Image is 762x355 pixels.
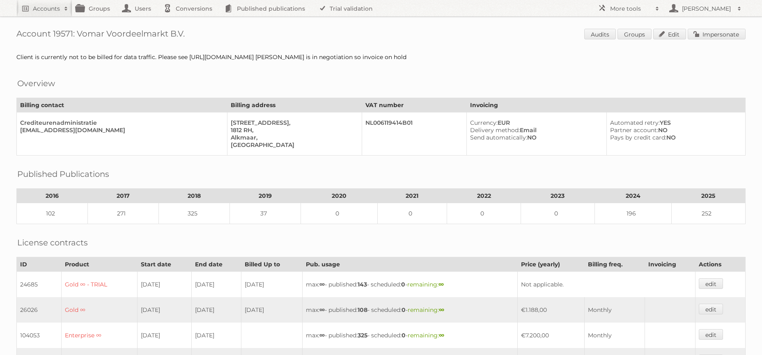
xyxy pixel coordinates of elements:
th: Invoicing [645,257,695,272]
th: Invoicing [467,98,746,112]
div: NO [610,126,739,134]
th: Actions [695,257,746,272]
a: Impersonate [688,29,746,39]
td: 271 [87,203,158,224]
strong: 0 [402,332,406,339]
th: 2023 [521,189,594,203]
td: Not applicable. [518,272,695,298]
td: [DATE] [241,297,303,323]
strong: 108 [358,306,367,314]
td: 26026 [17,297,62,323]
td: 325 [158,203,230,224]
td: €1.188,00 [518,297,584,323]
strong: ∞ [319,332,325,339]
div: Crediteurenadministratie [20,119,220,126]
th: Price (yearly) [518,257,584,272]
th: 2021 [377,189,447,203]
th: Pub. usage [303,257,518,272]
th: VAT number [362,98,466,112]
td: [DATE] [191,297,241,323]
div: [EMAIL_ADDRESS][DOMAIN_NAME] [20,126,220,134]
td: Gold ∞ [61,297,137,323]
a: Groups [617,29,652,39]
div: [GEOGRAPHIC_DATA] [231,141,355,149]
span: Pays by credit card: [610,134,666,141]
span: remaining: [407,281,444,288]
strong: 0 [402,306,406,314]
a: Edit [653,29,686,39]
td: [DATE] [191,272,241,298]
h2: [PERSON_NAME] [680,5,733,13]
strong: 0 [401,281,405,288]
th: Product [61,257,137,272]
strong: 325 [358,332,367,339]
td: 252 [671,203,745,224]
span: remaining: [408,332,444,339]
td: Monthly [584,323,645,348]
div: NO [610,134,739,141]
td: [DATE] [241,272,303,298]
div: Client is currently not to be billed for data traffic. Please see [URL][DOMAIN_NAME] [PERSON_NAME... [16,53,746,61]
td: max: - published: - scheduled: - [303,297,518,323]
th: Billing freq. [584,257,645,272]
td: max: - published: - scheduled: - [303,323,518,348]
td: 0 [377,203,447,224]
div: Email [470,126,600,134]
h1: Account 19571: Vomar Voordeelmarkt B.V. [16,29,746,41]
td: NL006119414B01 [362,112,466,156]
th: Billing contact [17,98,227,112]
span: Currency: [470,119,498,126]
strong: ∞ [439,306,444,314]
div: 1812 RH, [231,126,355,134]
td: 0 [521,203,594,224]
span: Partner account: [610,126,658,134]
th: ID [17,257,62,272]
th: 2016 [17,189,88,203]
th: Billing address [227,98,362,112]
td: [DATE] [137,297,191,323]
div: EUR [470,119,600,126]
th: Start date [137,257,191,272]
td: 0 [301,203,377,224]
a: edit [699,304,723,314]
div: Alkmaar, [231,134,355,141]
h2: More tools [610,5,651,13]
a: edit [699,329,723,340]
strong: ∞ [319,306,325,314]
th: 2019 [230,189,301,203]
strong: 143 [358,281,367,288]
div: NO [470,134,600,141]
td: 0 [447,203,521,224]
td: 37 [230,203,301,224]
td: 102 [17,203,88,224]
a: Audits [584,29,616,39]
h2: Overview [17,77,55,89]
th: End date [191,257,241,272]
a: edit [699,278,723,289]
span: Send automatically: [470,134,527,141]
th: Billed Up to [241,257,303,272]
div: [STREET_ADDRESS], [231,119,355,126]
span: Automated retry: [610,119,660,126]
td: Gold ∞ - TRIAL [61,272,137,298]
div: YES [610,119,739,126]
strong: ∞ [319,281,325,288]
th: 2018 [158,189,230,203]
td: [DATE] [191,323,241,348]
h2: License contracts [17,236,88,249]
td: max: - published: - scheduled: - [303,272,518,298]
th: 2024 [594,189,671,203]
td: 104053 [17,323,62,348]
td: [DATE] [137,272,191,298]
strong: ∞ [439,332,444,339]
td: 24685 [17,272,62,298]
strong: ∞ [438,281,444,288]
h2: Accounts [33,5,60,13]
span: remaining: [408,306,444,314]
th: 2025 [671,189,745,203]
td: [DATE] [137,323,191,348]
h2: Published Publications [17,168,109,180]
th: 2020 [301,189,377,203]
th: 2022 [447,189,521,203]
td: Monthly [584,297,645,323]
